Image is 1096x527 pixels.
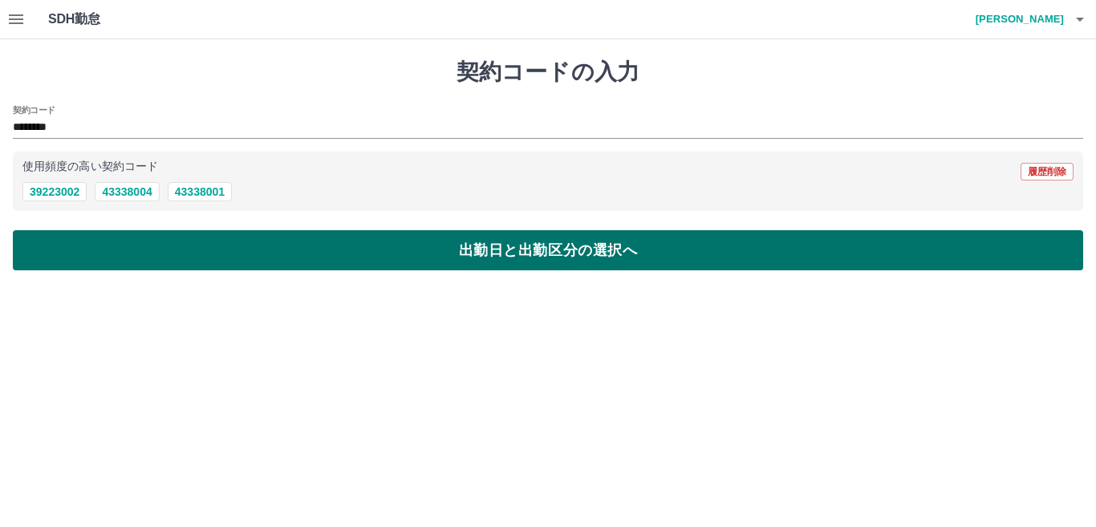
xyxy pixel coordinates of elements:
[13,59,1083,86] h1: 契約コードの入力
[1021,163,1074,180] button: 履歴削除
[168,182,232,201] button: 43338001
[95,182,159,201] button: 43338004
[13,103,55,116] h2: 契約コード
[13,230,1083,270] button: 出勤日と出勤区分の選択へ
[22,161,158,172] p: 使用頻度の高い契約コード
[22,182,87,201] button: 39223002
